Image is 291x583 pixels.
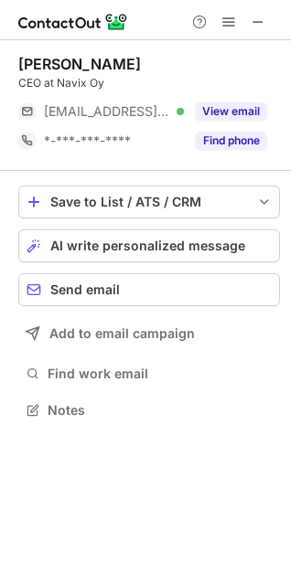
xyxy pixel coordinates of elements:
span: AI write personalized message [50,238,245,253]
button: Add to email campaign [18,317,280,350]
div: Save to List / ATS / CRM [50,195,248,209]
span: [EMAIL_ADDRESS][DOMAIN_NAME] [44,103,170,120]
button: Send email [18,273,280,306]
span: Find work email [48,366,273,382]
img: ContactOut v5.3.10 [18,11,128,33]
button: Find work email [18,361,280,387]
button: Reveal Button [195,102,267,121]
button: Notes [18,397,280,423]
div: [PERSON_NAME] [18,55,141,73]
button: save-profile-one-click [18,185,280,218]
span: Add to email campaign [49,326,195,341]
span: Notes [48,402,273,419]
div: CEO at Navix Oy [18,75,280,91]
button: AI write personalized message [18,229,280,262]
button: Reveal Button [195,132,267,150]
span: Send email [50,282,120,297]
